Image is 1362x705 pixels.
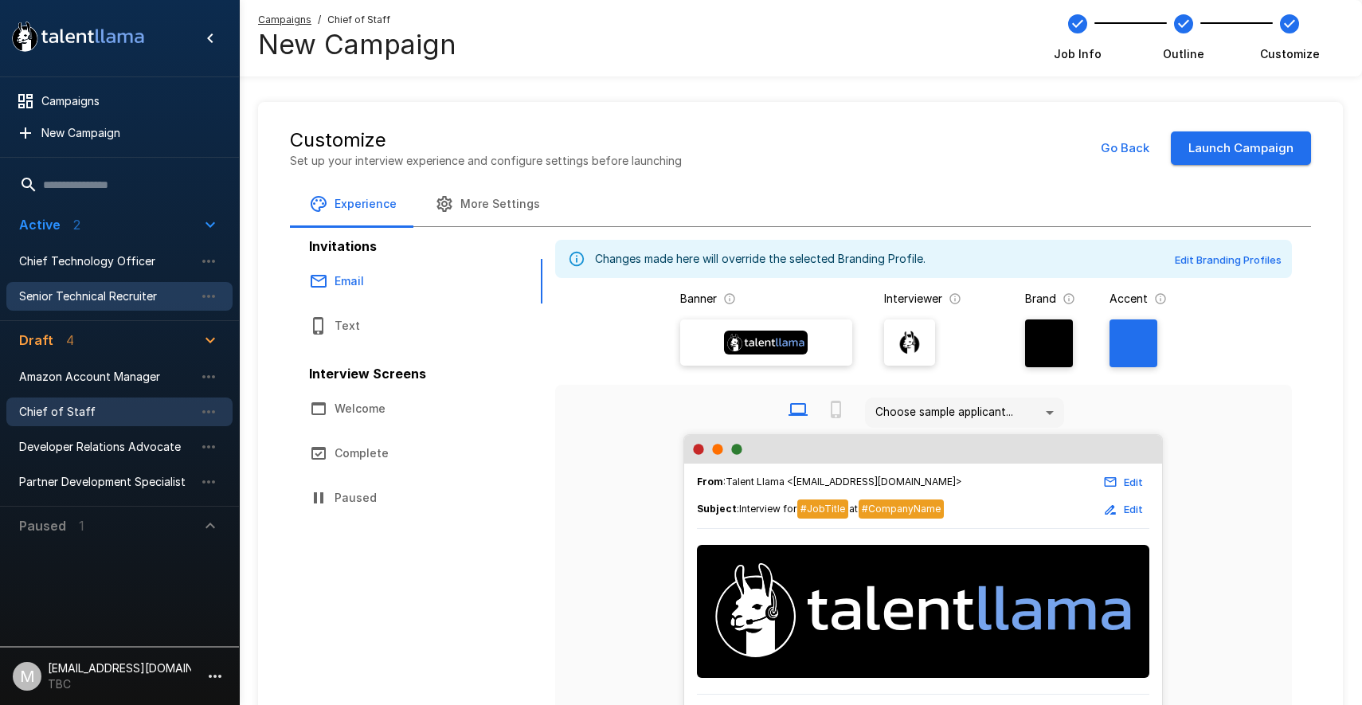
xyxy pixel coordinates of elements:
span: : [697,499,945,519]
div: Choose sample applicant... [865,398,1064,428]
p: Interviewer [884,291,942,307]
p: Set up your interview experience and configure settings before launching [290,153,682,169]
span: #CompanyName [859,499,944,519]
button: Edit Branding Profiles [1171,248,1286,272]
button: Go Back [1092,131,1158,165]
button: Launch Campaign [1171,131,1311,165]
button: Welcome [290,386,542,431]
p: Accent [1110,291,1148,307]
button: Email [290,259,542,304]
svg: The image that will show next to questions in your candidate interviews. It must be square and at... [949,292,961,305]
div: Changes made here will override the selected Branding Profile. [595,245,926,273]
img: Talent Llama [697,545,1149,675]
img: Banner Logo [724,331,808,354]
img: llama_clean.png [898,331,922,354]
span: / [318,12,321,28]
svg: The primary color for buttons in branded interviews and emails. It should be a color that complem... [1154,292,1167,305]
span: Outline [1163,46,1204,62]
h5: Customize [290,127,682,153]
span: Customize [1260,46,1320,62]
span: at [849,503,858,515]
u: Campaigns [258,14,311,25]
button: Text [290,304,542,348]
svg: The banner version of your logo. Using your logo will enable customization of brand and accent co... [723,292,736,305]
button: Experience [290,182,416,226]
button: More Settings [416,182,559,226]
span: Interview for [739,503,796,515]
button: Edit [1098,470,1149,495]
label: Banner Logo [680,319,852,366]
b: From [697,476,723,488]
svg: The background color for branded interviews and emails. It should be a color that complements you... [1063,292,1075,305]
span: Job Info [1054,46,1102,62]
span: Chief of Staff [327,12,390,28]
button: Paused [290,476,542,520]
h4: New Campaign [258,28,456,61]
button: Complete [290,431,542,476]
p: Banner [680,291,717,307]
p: Brand [1025,291,1056,307]
b: Subject [697,503,737,515]
span: : Talent Llama <[EMAIL_ADDRESS][DOMAIN_NAME]> [697,474,962,490]
span: #JobTitle [797,499,848,519]
button: Edit [1098,497,1149,522]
